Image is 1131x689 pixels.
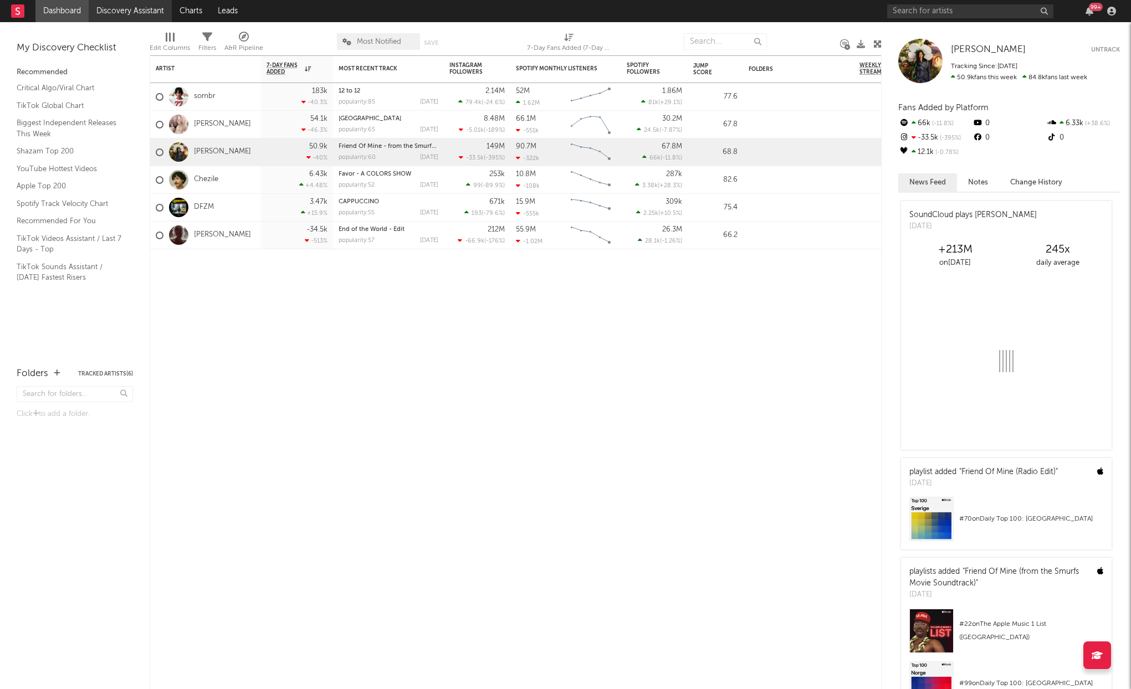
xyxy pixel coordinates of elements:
[310,198,327,205] div: 3.47k
[305,237,327,244] div: -513 %
[887,4,1053,18] input: Search for artists
[420,210,438,216] div: [DATE]
[648,100,658,106] span: 81k
[17,215,122,227] a: Recommended For You
[194,203,214,212] a: DFZM
[959,512,1103,526] div: # 70 on Daily Top 100: [GEOGRAPHIC_DATA]
[972,116,1046,131] div: 0
[17,42,133,55] div: My Discovery Checklist
[357,38,401,45] span: Most Notified
[645,238,660,244] span: 28.1k
[339,88,360,94] a: 12 to 12
[459,154,505,161] div: ( )
[150,42,190,55] div: Edit Columns
[662,155,680,161] span: -11.8 %
[312,88,327,95] div: 183k
[465,100,482,106] span: 79.4k
[957,173,999,192] button: Notes
[666,198,682,205] div: 309k
[449,62,488,75] div: Instagram Followers
[516,127,539,134] div: -551k
[339,199,438,205] div: CAPPUCCINO
[420,155,438,161] div: [DATE]
[17,100,122,112] a: TikTok Global Chart
[516,88,530,95] div: 52M
[301,99,327,106] div: -40.3 %
[909,209,1037,221] div: SoundCloud plays [PERSON_NAME]
[637,126,682,133] div: ( )
[339,88,438,94] div: 12 to 12
[951,44,1026,55] a: [PERSON_NAME]
[684,33,767,50] input: Search...
[301,209,327,217] div: +15.9 %
[339,171,411,177] a: Favor - A COLORS SHOW
[516,155,539,162] div: -322k
[566,111,616,138] svg: Chart title
[309,143,327,150] div: 50.9k
[420,99,438,105] div: [DATE]
[693,118,738,131] div: 67.8
[339,199,379,205] a: CAPPUCCINO
[662,143,682,150] div: 67.8M
[306,226,327,233] div: -34.5k
[458,99,505,106] div: ( )
[1006,243,1109,256] div: 245 x
[660,210,680,217] span: +10.5 %
[662,238,680,244] span: -1.26 %
[1091,44,1120,55] button: Untrack
[909,566,1089,589] div: playlists added
[339,227,438,233] div: End of the World - Edit
[1046,116,1120,131] div: 6.33k
[483,183,503,189] span: -89.9 %
[641,99,682,106] div: ( )
[17,233,122,255] a: TikTok Videos Assistant / Last 7 Days - Top
[486,238,503,244] span: -176 %
[516,238,543,245] div: -1.02M
[693,63,721,76] div: Jump Score
[198,42,216,55] div: Filters
[485,88,505,95] div: 2.14M
[194,175,218,184] a: Chezile
[339,238,375,244] div: popularity: 57
[636,209,682,217] div: ( )
[224,42,263,55] div: A&R Pipeline
[660,100,680,106] span: +29.1 %
[972,131,1046,145] div: 0
[484,115,505,122] div: 8.48M
[339,227,405,233] a: End of the World - Edit
[909,478,1058,489] div: [DATE]
[301,126,327,133] div: -46.3 %
[951,74,1017,81] span: 50.9k fans this week
[17,82,122,94] a: Critical Algo/Viral Chart
[666,171,682,178] div: 287k
[566,83,616,111] svg: Chart title
[642,154,682,161] div: ( )
[458,237,505,244] div: ( )
[516,182,540,189] div: -108k
[693,90,738,104] div: 77.6
[643,210,658,217] span: 2.25k
[339,143,489,150] a: Friend Of Mine - from the Smurfs Movie Soundtrack
[194,230,251,240] a: [PERSON_NAME]
[635,182,682,189] div: ( )
[310,115,327,122] div: 54.1k
[951,45,1026,54] span: [PERSON_NAME]
[299,182,327,189] div: +4.48 %
[339,155,376,161] div: popularity: 60
[487,143,505,150] div: 149M
[1089,3,1103,11] div: 99 +
[909,589,1089,600] div: [DATE]
[17,180,122,192] a: Apple Top 200
[17,386,133,402] input: Search for folders...
[898,104,989,112] span: Fans Added by Platform
[693,173,738,187] div: 82.6
[516,226,536,233] div: 55.9M
[1086,7,1093,16] button: 99+
[224,28,263,60] div: A&R Pipeline
[642,183,658,189] span: 3.38k
[951,63,1017,70] span: Tracking Since: [DATE]
[339,210,375,216] div: popularity: 55
[339,127,375,133] div: popularity: 65
[464,209,505,217] div: ( )
[516,99,540,106] div: 1.62M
